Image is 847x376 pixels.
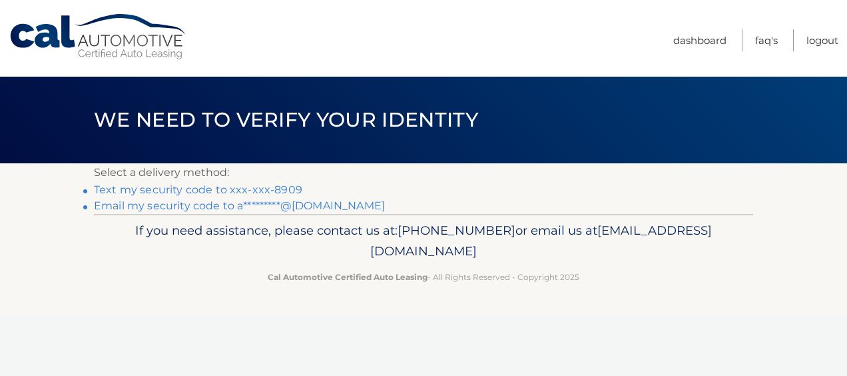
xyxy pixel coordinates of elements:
[94,199,385,212] a: Email my security code to a*********@[DOMAIN_NAME]
[103,220,744,263] p: If you need assistance, please contact us at: or email us at
[755,29,778,51] a: FAQ's
[673,29,726,51] a: Dashboard
[9,13,188,61] a: Cal Automotive
[398,223,515,238] span: [PHONE_NUMBER]
[94,107,478,132] span: We need to verify your identity
[94,183,302,196] a: Text my security code to xxx-xxx-8909
[94,163,753,182] p: Select a delivery method:
[268,272,427,282] strong: Cal Automotive Certified Auto Leasing
[103,270,744,284] p: - All Rights Reserved - Copyright 2025
[806,29,838,51] a: Logout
